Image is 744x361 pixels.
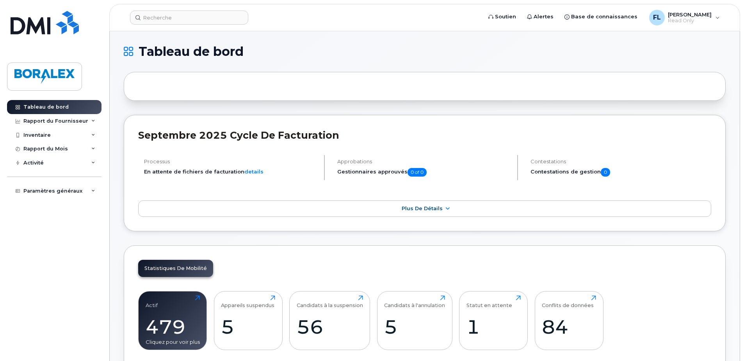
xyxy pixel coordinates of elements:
[466,315,521,338] div: 1
[297,295,363,345] a: Candidats à la suspension56
[221,315,275,338] div: 5
[139,46,244,57] span: Tableau de bord
[144,168,317,175] li: En attente de fichiers de facturation
[402,206,443,211] span: Plus de détails
[408,168,427,177] span: 0 of 0
[530,159,711,164] h4: Contestations
[466,295,512,308] div: Statut en attente
[384,295,445,308] div: Candidats à l'annulation
[244,168,263,175] a: details
[297,295,363,308] div: Candidats à la suspension
[146,315,200,338] div: 479
[138,129,711,141] h2: septembre 2025 Cycle de facturation
[542,295,594,308] div: Conflits de données
[221,295,275,345] a: Appareils suspendus5
[466,295,521,345] a: Statut en attente1
[146,338,200,346] div: Cliquez pour voir plus
[542,295,596,345] a: Conflits de données84
[221,295,274,308] div: Appareils suspendus
[146,295,200,345] a: Actif479Cliquez pour voir plus
[542,315,596,338] div: 84
[530,168,711,177] h5: Contestations de gestion
[146,295,158,308] div: Actif
[601,168,610,177] span: 0
[337,168,511,177] h5: Gestionnaires approuvés
[144,159,317,164] h4: Processus
[384,295,445,345] a: Candidats à l'annulation5
[337,159,511,164] h4: Approbations
[297,315,363,338] div: 56
[384,315,445,338] div: 5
